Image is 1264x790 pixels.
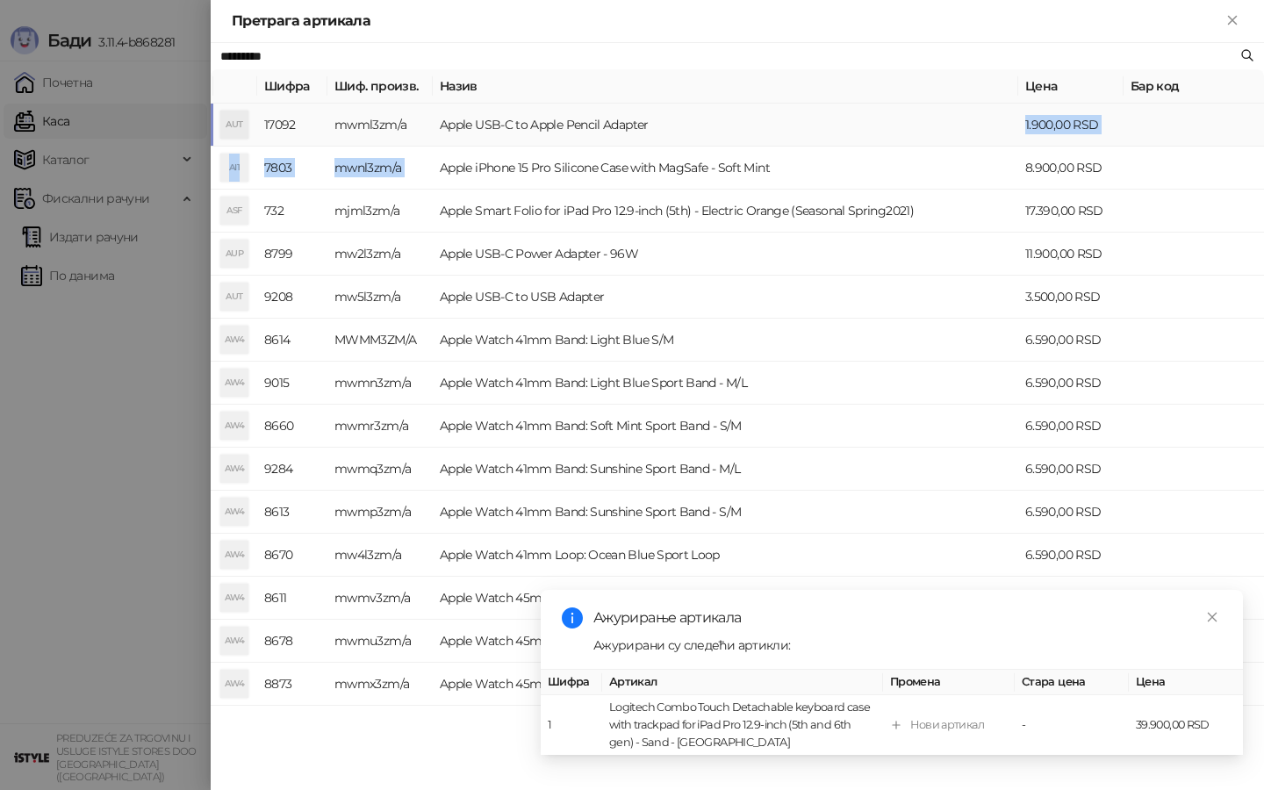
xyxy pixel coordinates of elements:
th: Назив [433,69,1018,104]
td: 6.590,00 RSD [1018,491,1124,534]
td: 6.590,00 RSD [1018,577,1124,620]
td: 8670 [257,534,327,577]
div: AW4 [220,498,248,526]
td: mwnl3zm/a [327,147,433,190]
td: 7803 [257,147,327,190]
div: AUP [220,240,248,268]
a: Close [1203,607,1222,627]
div: AW4 [220,326,248,354]
td: Apple Watch 41mm Band: Sunshine Sport Band - M/L [433,448,1018,491]
td: 8611 [257,577,327,620]
div: AI1 [220,154,248,182]
td: 8613 [257,491,327,534]
td: 8614 [257,319,327,362]
td: mw2l3zm/a [327,233,433,276]
td: 11.900,00 RSD [1018,233,1124,276]
th: Промена [883,670,1015,695]
div: AUT [220,111,248,139]
td: Apple Watch 41mm Band: Light Blue Sport Band - M/L [433,362,1018,405]
div: Ажурирани су следећи артикли: [593,636,1222,655]
th: Цена [1129,670,1243,695]
td: 732 [257,190,327,233]
td: 9208 [257,276,327,319]
td: mwmn3zm/a [327,362,433,405]
div: Ажурирање артикала [593,607,1222,628]
td: Apple Watch 41mm Band: Sunshine Sport Band - S/M [433,491,1018,534]
div: AW4 [220,412,248,440]
th: Шифра [541,670,602,695]
td: 8678 [257,620,327,663]
td: Apple Watch 45mm Band: Light Blue Sport Band - M/L [433,577,1018,620]
button: Close [1222,11,1243,32]
td: Apple USB-C Power Adapter - 96W [433,233,1018,276]
td: 8660 [257,405,327,448]
th: Бар код [1124,69,1264,104]
td: 17.390,00 RSD [1018,190,1124,233]
th: Шифра [257,69,327,104]
td: 1 [541,695,602,756]
td: mwml3zm/a [327,104,433,147]
td: 9284 [257,448,327,491]
td: 9015 [257,362,327,405]
td: 17092 [257,104,327,147]
td: MWMM3ZM/A [327,319,433,362]
td: mwmu3zm/a [327,620,433,663]
td: 1.900,00 RSD [1018,104,1124,147]
td: mw5l3zm/a [327,276,433,319]
td: Apple Watch 45mm Band: Light Blue Sport Band - S/M [433,620,1018,663]
td: 6.590,00 RSD [1018,362,1124,405]
td: 3.500,00 RSD [1018,276,1124,319]
td: 8799 [257,233,327,276]
span: info-circle [562,607,583,628]
th: Шиф. произв. [327,69,433,104]
td: Apple Watch 41mm Band: Soft Mint Sport Band - S/M [433,405,1018,448]
div: AW4 [220,369,248,397]
td: mwmq3zm/a [327,448,433,491]
td: mjml3zm/a [327,190,433,233]
td: - [1015,695,1129,756]
div: Претрага артикала [232,11,1222,32]
td: Logitech Combo Touch Detachable keyboard case with trackpad for iPad Pro 12.9-inch (5th and 6th g... [602,695,883,756]
th: Цена [1018,69,1124,104]
td: Apple Watch 41mm Band: Light Blue S/M [433,319,1018,362]
div: AW4 [220,541,248,569]
th: Стара цена [1015,670,1129,695]
div: AW4 [220,627,248,655]
td: mw4l3zm/a [327,534,433,577]
td: 8873 [257,663,327,706]
td: Apple Watch 45mm Band: Sunshine Sport Band - M/L [433,663,1018,706]
td: Apple USB-C to USB Adapter [433,276,1018,319]
td: 6.590,00 RSD [1018,534,1124,577]
div: AUT [220,283,248,311]
th: Артикал [602,670,883,695]
td: 6.590,00 RSD [1018,405,1124,448]
td: 6.590,00 RSD [1018,319,1124,362]
td: Apple Watch 41mm Loop: Ocean Blue Sport Loop [433,534,1018,577]
td: 39.900,00 RSD [1129,695,1243,756]
div: AW4 [220,584,248,612]
div: Нови артикал [910,716,984,734]
div: ASF [220,197,248,225]
td: 8.900,00 RSD [1018,147,1124,190]
div: AW4 [220,455,248,483]
td: Apple iPhone 15 Pro Silicone Case with MagSafe - Soft Mint [433,147,1018,190]
td: 6.590,00 RSD [1018,448,1124,491]
td: Apple Smart Folio for iPad Pro 12.9-inch (5th) - Electric Orange (Seasonal Spring2021) [433,190,1018,233]
td: mwmx3zm/a [327,663,433,706]
div: AW4 [220,670,248,698]
td: Apple USB-C to Apple Pencil Adapter [433,104,1018,147]
td: mwmp3zm/a [327,491,433,534]
td: mwmr3zm/a [327,405,433,448]
td: mwmv3zm/a [327,577,433,620]
span: close [1206,611,1218,623]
